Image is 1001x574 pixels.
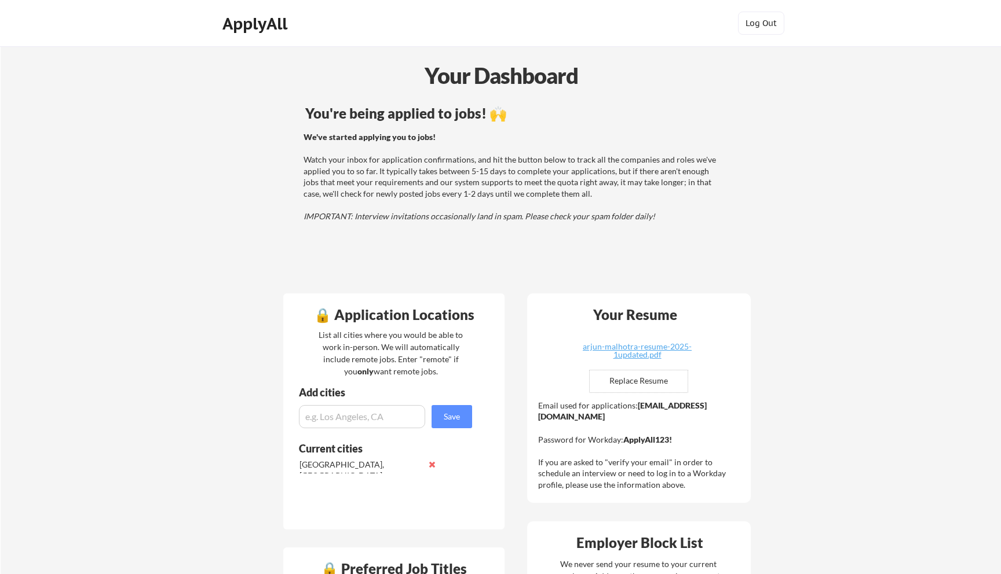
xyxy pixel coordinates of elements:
[299,405,425,428] input: e.g. Los Angeles, CA
[311,329,470,377] div: List all cities where you would be able to work in-person. We will automatically include remote j...
[623,435,672,444] strong: ApplyAll123!
[304,131,721,222] div: Watch your inbox for application confirmations, and hit the button below to track all the compani...
[305,106,723,120] div: You're being applied to jobs! 🙌
[1,59,1001,92] div: Your Dashboard
[222,14,291,34] div: ApplyAll
[357,366,374,376] strong: only
[538,400,743,491] div: Email used for applications: Password for Workday: If you are asked to "verify your email" in ord...
[304,211,655,221] em: IMPORTANT: Interview invitations occasionally land in spam. Please check your spam folder daily!
[538,400,707,422] strong: [EMAIL_ADDRESS][DOMAIN_NAME]
[432,405,472,428] button: Save
[578,308,692,322] div: Your Resume
[299,459,422,481] div: [GEOGRAPHIC_DATA], [GEOGRAPHIC_DATA]
[299,387,475,398] div: Add cities
[286,308,502,322] div: 🔒 Application Locations
[304,132,436,142] strong: We've started applying you to jobs!
[299,443,459,454] div: Current cities
[532,536,747,550] div: Employer Block List
[568,343,706,360] a: arjun-malhotra-resume-2025-1updated.pdf
[568,343,706,359] div: arjun-malhotra-resume-2025-1updated.pdf
[738,12,784,35] button: Log Out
